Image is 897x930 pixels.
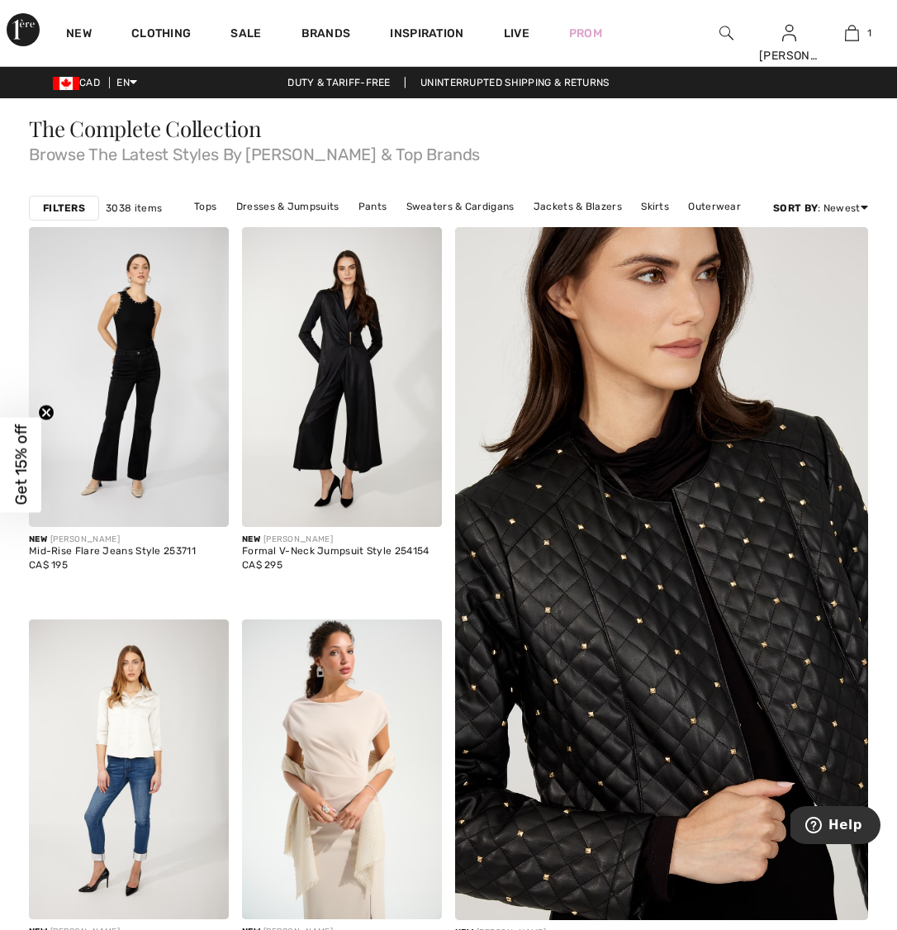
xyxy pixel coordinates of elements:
img: Embellished Hip-Length Shirt Style 254236. Champagne [29,619,229,919]
a: Clothing [131,26,191,44]
a: Live [504,25,529,42]
div: : Newest [773,201,868,216]
span: 1 [867,26,871,40]
img: Formal V-Neck Jumpsuit Style 254154. Black/Black [242,227,442,527]
div: [PERSON_NAME] [29,534,229,546]
button: Close teaser [38,405,55,421]
img: 1ère Avenue [7,13,40,46]
a: Jackets & Blazers [525,196,630,217]
img: Mid-Rise Flare Jeans Style 253711. Black [29,227,229,527]
iframe: Opens a widget where you can find more information [790,806,880,847]
img: Canadian Dollar [53,77,79,90]
div: [PERSON_NAME] [759,47,820,64]
span: New [242,534,260,544]
span: The Complete Collection [29,114,262,143]
div: Formal V-Neck Jumpsuit Style 254154 [242,546,442,558]
img: Fringed Solid Wrap Style 261781. Champagne 171 [242,619,442,919]
a: New [66,26,92,44]
a: Dresses & Jumpsuits [228,196,348,217]
span: Inspiration [390,26,463,44]
a: Prom [569,25,602,42]
a: Brands [301,26,351,44]
span: CA$ 295 [242,559,282,571]
span: CAD [53,77,107,88]
span: Browse The Latest Styles By [PERSON_NAME] & Top Brands [29,140,868,163]
img: My Bag [845,23,859,43]
strong: Sort By [773,202,818,214]
div: Mid-Rise Flare Jeans Style 253711 [29,546,229,558]
span: Get 15% off [12,425,31,505]
a: Outerwear [680,196,749,217]
a: Skirts [633,196,677,217]
a: Tops [186,196,225,217]
span: EN [116,77,137,88]
a: Open Front Leather Jacket Style 254991. Black [455,227,868,847]
a: Sign In [782,25,796,40]
img: My Info [782,23,796,43]
div: [PERSON_NAME] [242,534,442,546]
a: Pants [350,196,396,217]
img: search the website [719,23,733,43]
strong: Filters [43,201,85,216]
a: Sweaters & Cardigans [398,196,523,217]
span: CA$ 195 [29,559,68,571]
span: 3038 items [106,201,162,216]
a: Sale [230,26,261,44]
span: New [29,534,47,544]
a: 1 [822,23,883,43]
